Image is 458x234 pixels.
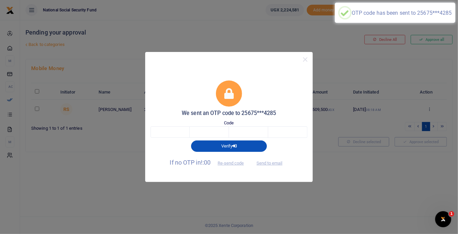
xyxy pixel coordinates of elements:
button: Verify [191,140,267,152]
button: Close [300,55,310,64]
span: If no OTP in [170,159,250,166]
label: Code [224,120,234,126]
div: OTP code has been sent to 25675***4285 [352,10,452,16]
h5: We sent an OTP code to 25675***4285 [151,110,307,117]
iframe: Intercom live chat [435,211,451,227]
span: 1 [449,211,454,217]
span: !:00 [201,159,211,166]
